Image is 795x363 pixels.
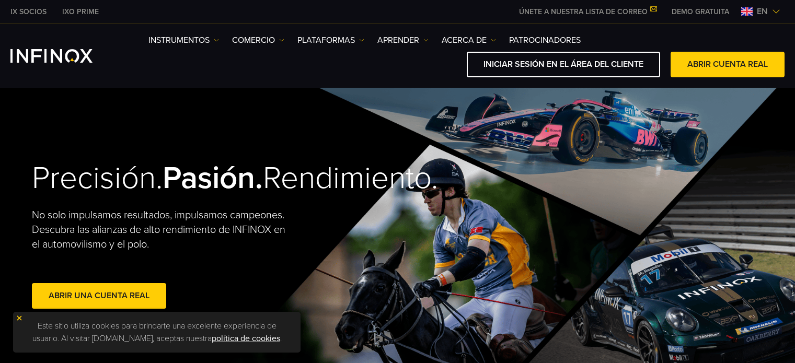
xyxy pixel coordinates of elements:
[32,321,276,344] font: Este sitio utiliza cookies para brindarte una excelente experiencia de usuario. Al visitar [DOMAI...
[509,34,581,46] a: PATROCINADORES
[483,59,643,69] font: INICIAR SESIÓN EN EL ÁREA DEL CLIENTE
[10,7,47,16] font: IX SOCIOS
[297,35,355,45] font: PLATAFORMAS
[49,290,149,301] font: Abrir una cuenta real
[297,34,364,46] a: PLATAFORMAS
[442,34,496,46] a: ACERCA DE
[54,6,107,17] a: INFINOX
[511,7,664,16] a: ÚNETE A NUESTRA LISTA DE CORREO
[263,159,438,197] font: Rendimiento.
[32,209,285,251] font: No solo impulsamos resultados, impulsamos campeones. Descubra las alianzas de alto rendimiento de...
[442,35,487,45] font: ACERCA DE
[212,333,280,344] a: política de cookies
[377,34,429,46] a: Aprender
[757,6,768,17] font: en
[467,52,660,77] a: INICIAR SESIÓN EN EL ÁREA DEL CLIENTE
[280,333,282,344] font: .
[148,34,219,46] a: Instrumentos
[163,159,263,197] font: Pasión.
[16,314,23,322] img: icono de cierre amarillo
[32,159,163,197] font: Precisión.
[519,7,648,16] font: ÚNETE A NUESTRA LISTA DE CORREO
[62,7,99,16] font: IXO PRIME
[377,35,419,45] font: Aprender
[672,7,729,16] font: DEMO GRATUITA
[671,52,785,77] a: ABRIR CUENTA REAL
[509,35,581,45] font: PATROCINADORES
[10,49,117,63] a: Logotipo de INFINOX
[32,283,166,309] a: Abrir una cuenta real
[232,35,275,45] font: COMERCIO
[148,35,210,45] font: Instrumentos
[232,34,284,46] a: COMERCIO
[3,6,54,17] a: INFINOX
[664,6,737,17] a: MENÚ INFINOX
[687,59,768,69] font: ABRIR CUENTA REAL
